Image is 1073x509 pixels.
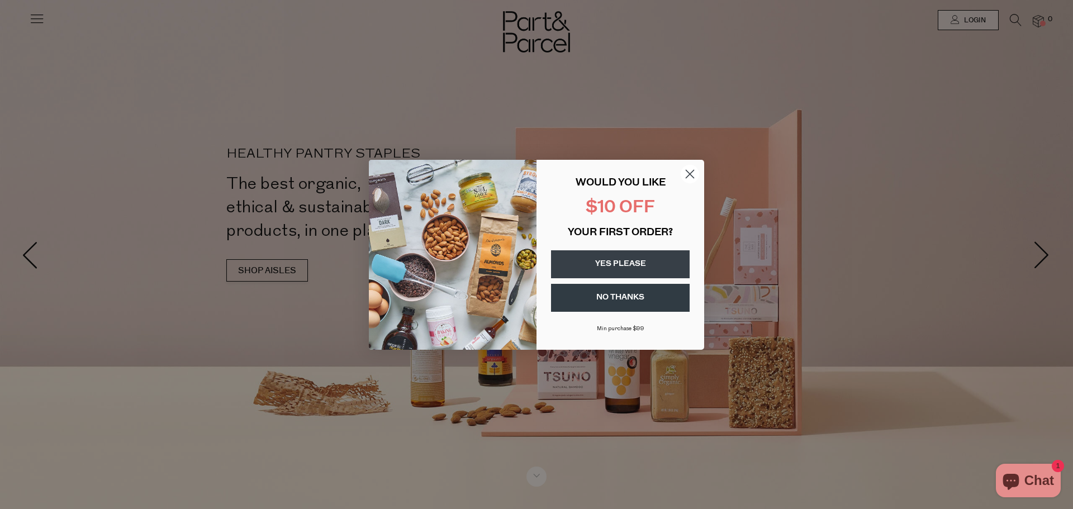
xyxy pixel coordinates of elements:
span: $10 OFF [586,199,655,217]
span: Min purchase $99 [597,326,644,332]
span: WOULD YOU LIKE [576,178,666,188]
button: Close dialog [680,164,700,184]
img: 43fba0fb-7538-40bc-babb-ffb1a4d097bc.jpeg [369,160,536,350]
button: NO THANKS [551,284,690,312]
inbox-online-store-chat: Shopify online store chat [993,464,1064,500]
span: YOUR FIRST ORDER? [568,228,673,238]
button: YES PLEASE [551,250,690,278]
